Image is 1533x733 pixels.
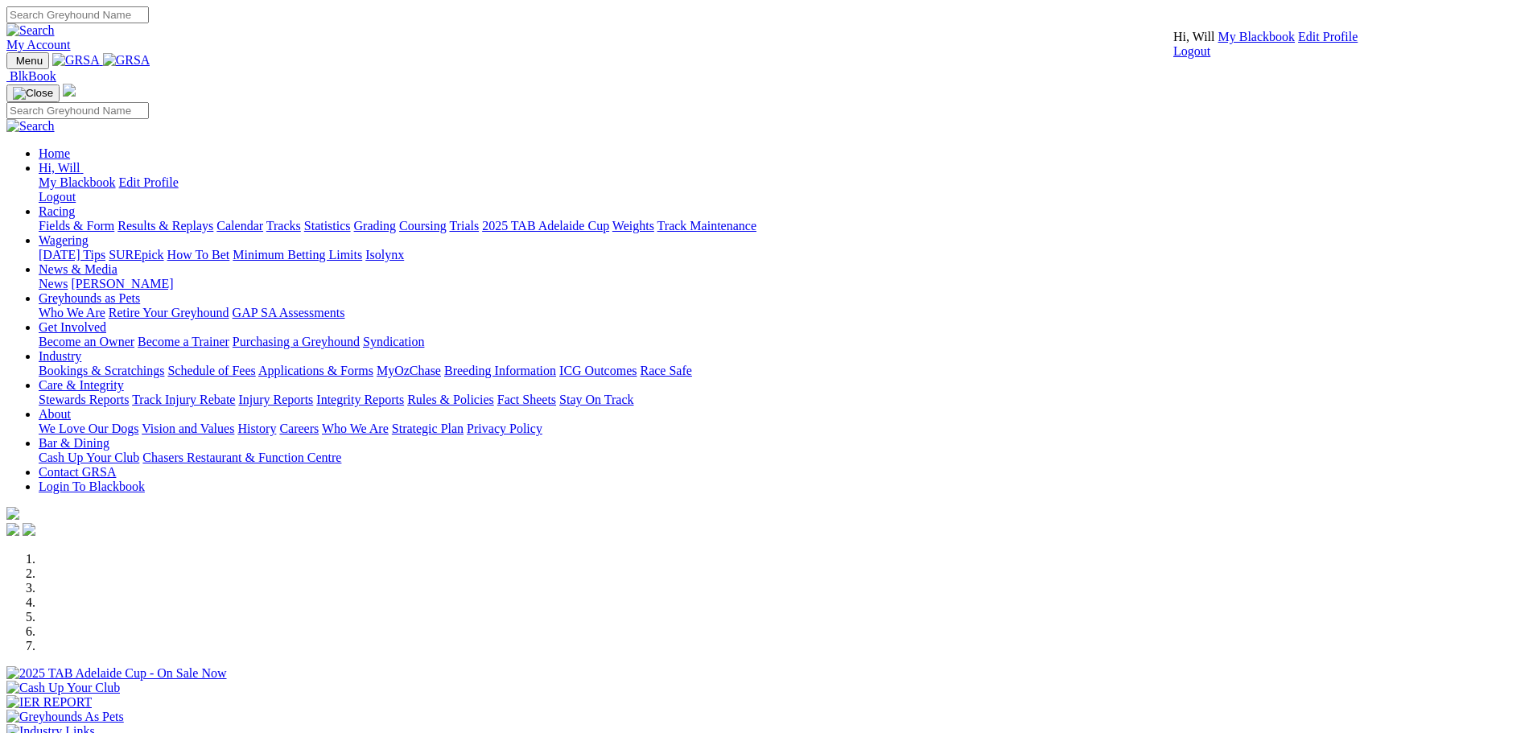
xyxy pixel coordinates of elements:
a: Bar & Dining [39,436,109,450]
a: SUREpick [109,248,163,261]
a: My Blackbook [39,175,116,189]
a: Get Involved [39,320,106,334]
div: Bar & Dining [39,451,1527,465]
a: Schedule of Fees [167,364,255,377]
a: [DATE] Tips [39,248,105,261]
a: Track Injury Rebate [132,393,235,406]
a: Calendar [216,219,263,233]
img: Greyhounds As Pets [6,710,124,724]
div: Racing [39,219,1527,233]
img: GRSA [52,53,100,68]
a: Track Maintenance [657,219,756,233]
a: Minimum Betting Limits [233,248,362,261]
a: Weights [612,219,654,233]
a: Isolynx [365,248,404,261]
a: News & Media [39,262,117,276]
a: Grading [354,219,396,233]
a: GAP SA Assessments [233,306,345,319]
a: News [39,277,68,290]
img: Search [6,23,55,38]
a: Logout [1173,44,1210,58]
a: Logout [39,190,76,204]
span: Hi, Will [39,161,80,175]
a: Strategic Plan [392,422,464,435]
div: Wagering [39,248,1527,262]
div: Greyhounds as Pets [39,306,1527,320]
img: Search [6,119,55,134]
a: BlkBook [6,69,56,83]
div: Get Involved [39,335,1527,349]
div: My Account [1173,30,1358,59]
img: facebook.svg [6,523,19,536]
a: Purchasing a Greyhound [233,335,360,348]
a: Injury Reports [238,393,313,406]
a: About [39,407,71,421]
img: IER REPORT [6,695,92,710]
a: Syndication [363,335,424,348]
a: Hi, Will [39,161,84,175]
a: Vision and Values [142,422,234,435]
a: Statistics [304,219,351,233]
a: Fields & Form [39,219,114,233]
input: Search [6,6,149,23]
div: Industry [39,364,1527,378]
a: Integrity Reports [316,393,404,406]
img: logo-grsa-white.png [6,507,19,520]
a: Stewards Reports [39,393,129,406]
a: Retire Your Greyhound [109,306,229,319]
a: My Blackbook [1218,30,1296,43]
img: logo-grsa-white.png [63,84,76,97]
div: News & Media [39,277,1527,291]
a: Chasers Restaurant & Function Centre [142,451,341,464]
a: Results & Replays [117,219,213,233]
a: Cash Up Your Club [39,451,139,464]
button: Toggle navigation [6,52,49,69]
button: Toggle navigation [6,84,60,102]
span: BlkBook [10,69,56,83]
a: Who We Are [39,306,105,319]
a: 2025 TAB Adelaide Cup [482,219,609,233]
span: Menu [16,55,43,67]
a: Care & Integrity [39,378,124,392]
a: Industry [39,349,81,363]
span: Hi, Will [1173,30,1215,43]
a: Privacy Policy [467,422,542,435]
a: Fact Sheets [497,393,556,406]
a: Edit Profile [1298,30,1358,43]
a: How To Bet [167,248,230,261]
a: Who We Are [322,422,389,435]
a: Race Safe [640,364,691,377]
a: Coursing [399,219,447,233]
a: Rules & Policies [407,393,494,406]
a: Bookings & Scratchings [39,364,164,377]
div: Care & Integrity [39,393,1527,407]
img: GRSA [103,53,150,68]
a: We Love Our Dogs [39,422,138,435]
a: Login To Blackbook [39,480,145,493]
a: ICG Outcomes [559,364,637,377]
a: MyOzChase [377,364,441,377]
a: History [237,422,276,435]
a: Greyhounds as Pets [39,291,140,305]
a: Stay On Track [559,393,633,406]
a: Become a Trainer [138,335,229,348]
a: Contact GRSA [39,465,116,479]
a: Become an Owner [39,335,134,348]
a: Wagering [39,233,89,247]
img: 2025 TAB Adelaide Cup - On Sale Now [6,666,227,681]
img: Close [13,87,53,100]
div: Hi, Will [39,175,1527,204]
a: [PERSON_NAME] [71,277,173,290]
img: twitter.svg [23,523,35,536]
a: Edit Profile [119,175,179,189]
a: Trials [449,219,479,233]
a: Home [39,146,70,160]
img: Cash Up Your Club [6,681,120,695]
a: Applications & Forms [258,364,373,377]
div: About [39,422,1527,436]
a: Breeding Information [444,364,556,377]
input: Search [6,102,149,119]
a: My Account [6,38,71,51]
a: Careers [279,422,319,435]
a: Tracks [266,219,301,233]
